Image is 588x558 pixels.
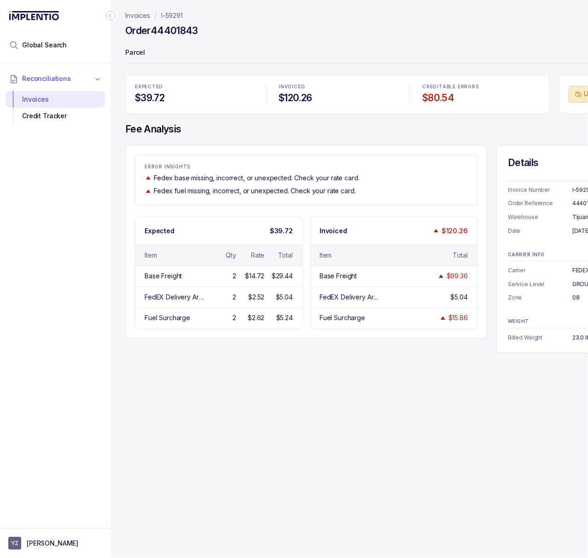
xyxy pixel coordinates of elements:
span: Global Search [22,40,67,50]
div: Reconciliations [6,89,105,127]
img: trend image [145,174,152,181]
div: Rate [251,251,264,260]
h4: $80.54 [422,92,540,104]
p: $120.26 [442,226,468,236]
p: Service Level [508,280,572,289]
p: Order Reference [508,199,572,208]
p: Billed Weight [508,333,572,342]
p: Expected [145,226,175,236]
a: I-59291 [161,11,183,20]
button: User initials[PERSON_NAME] [8,537,102,550]
div: $5.04 [276,293,293,302]
div: Item [145,251,157,260]
div: 2 [233,313,236,322]
div: $2.52 [248,293,264,302]
div: Credit Tracker [13,108,98,124]
p: Invoice Number [508,185,572,195]
div: Fuel Surcharge [320,313,365,322]
p: Fedex base missing, incorrect, or unexpected. Check your rate card. [154,173,360,183]
button: Reconciliations [6,69,105,89]
a: Invoices [125,11,150,20]
h4: Order 44401843 [125,24,198,37]
p: Warehouse [508,213,572,222]
div: $14.72 [245,271,264,281]
p: Zone [508,293,572,302]
div: Fuel Surcharge [145,313,190,322]
img: trend image [145,188,152,195]
p: [PERSON_NAME] [27,539,78,548]
div: $2.62 [248,313,264,322]
div: Item [320,251,332,260]
div: Base Freight [145,271,182,281]
div: Collapse Icon [105,10,116,21]
img: trend image [439,315,447,322]
p: Invoiced [320,226,347,236]
div: Qty [226,251,236,260]
span: User initials [8,537,21,550]
div: FedEX Delivery Area Surcharge [145,293,208,302]
div: FedEX Delivery Area Surcharge [320,293,383,302]
div: $99.36 [447,271,468,281]
div: $5.04 [451,293,468,302]
div: Invoices [13,91,98,108]
h4: $120.26 [279,92,396,104]
nav: breadcrumb [125,11,183,20]
img: trend image [432,227,440,234]
p: Date [508,226,572,236]
div: Total [278,251,293,260]
img: trend image [437,273,445,280]
p: CREDITABLE ERRORS [422,84,540,90]
h4: $39.72 [135,92,253,104]
p: Fedex fuel missing, incorrect, or unexpected. Check your rate card. [154,186,356,196]
p: INVOICED [279,84,396,90]
p: ERROR INSIGHTS [145,164,468,170]
div: $29.44 [272,271,293,281]
div: $15.86 [448,313,468,322]
p: $39.72 [270,226,293,236]
div: Total [453,251,468,260]
div: Base Freight [320,271,357,281]
span: Reconciliations [22,74,71,83]
p: EXPECTED [135,84,253,90]
div: 2 [233,271,236,281]
p: Carrier [508,266,572,275]
div: 2 [233,293,236,302]
div: $5.24 [276,313,293,322]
